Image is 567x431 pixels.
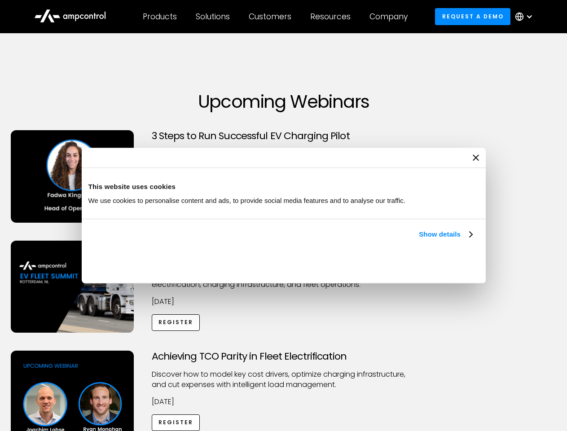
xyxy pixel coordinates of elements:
[88,197,406,204] span: We use cookies to personalise content and ads, to provide social media features and to analyse ou...
[347,250,475,276] button: Okay
[152,397,416,407] p: [DATE]
[152,369,416,390] p: Discover how to model key cost drivers, optimize charging infrastructure, and cut expenses with i...
[152,351,416,362] h3: Achieving TCO Parity in Fleet Electrification
[249,12,291,22] div: Customers
[369,12,408,22] div: Company
[152,130,416,142] h3: 3 Steps to Run Successful EV Charging Pilot
[152,297,416,307] p: [DATE]
[196,12,230,22] div: Solutions
[435,8,510,25] a: Request a demo
[310,12,351,22] div: Resources
[152,314,200,331] a: Register
[143,12,177,22] div: Products
[152,414,200,431] a: Register
[419,229,472,240] a: Show details
[473,154,479,161] button: Close banner
[11,91,557,112] h1: Upcoming Webinars
[88,181,479,192] div: This website uses cookies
